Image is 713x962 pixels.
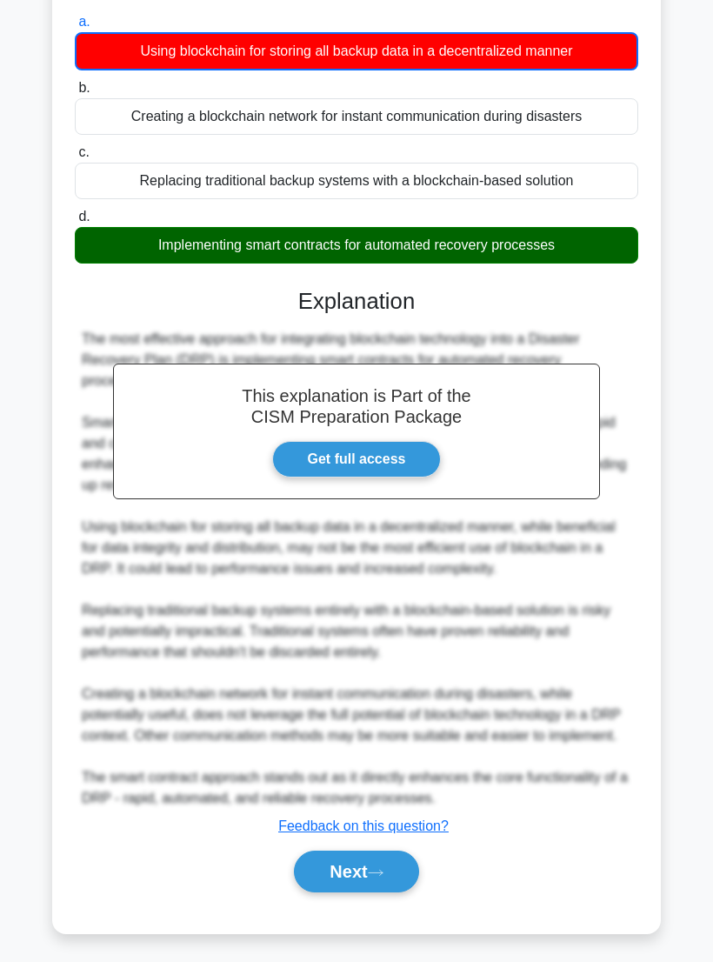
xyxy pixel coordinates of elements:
a: Feedback on this question? [278,818,449,833]
div: Replacing traditional backup systems with a blockchain-based solution [75,163,638,199]
button: Next [294,851,418,892]
span: a. [78,14,90,29]
div: Creating a blockchain network for instant communication during disasters [75,98,638,135]
h3: Explanation [85,288,628,315]
div: The most effective approach for integrating blockchain technology into a Disaster Recovery Plan (... [82,329,631,809]
span: b. [78,80,90,95]
span: d. [78,209,90,224]
div: Implementing smart contracts for automated recovery processes [75,227,638,264]
span: c. [78,144,89,159]
div: Using blockchain for storing all backup data in a decentralized manner [75,32,638,70]
a: Get full access [272,441,442,478]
